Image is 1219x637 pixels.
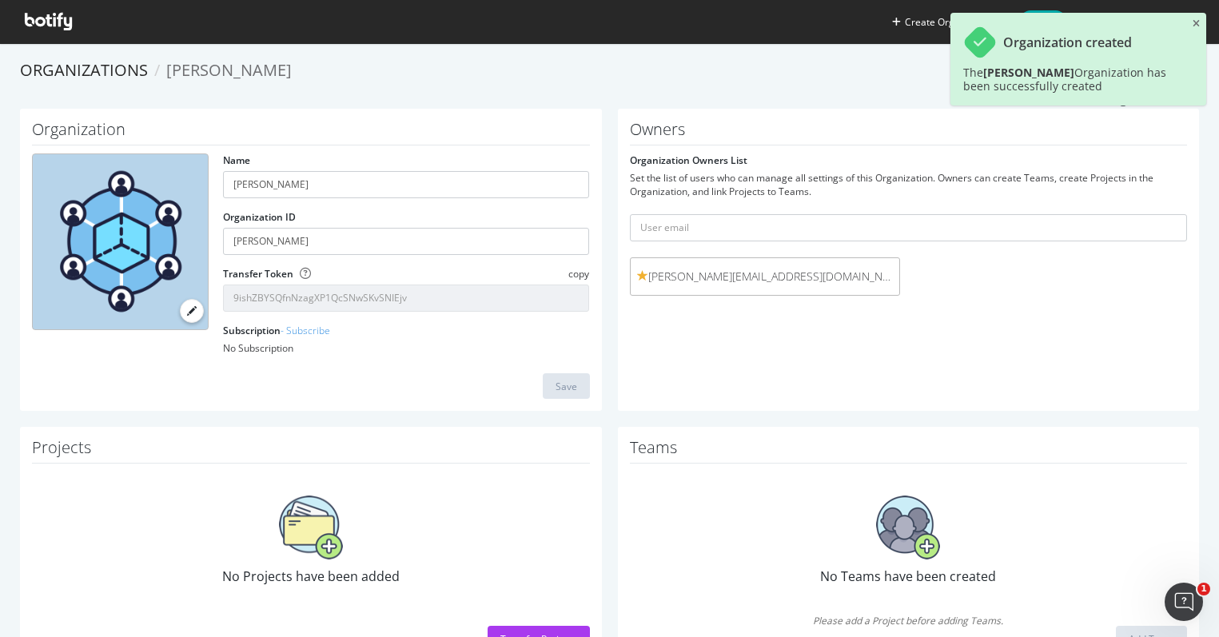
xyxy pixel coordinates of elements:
[983,65,1074,80] b: [PERSON_NAME]
[20,59,1199,82] ol: breadcrumbs
[543,373,590,399] button: Save
[32,439,590,464] h1: Projects
[223,267,293,281] label: Transfer Token
[1003,35,1132,50] div: Organization created
[568,267,589,281] span: copy
[630,439,1188,464] h1: Teams
[630,121,1188,145] h1: Owners
[1197,583,1210,595] span: 1
[32,121,590,145] h1: Organization
[222,567,400,585] span: No Projects have been added
[820,567,996,585] span: No Teams have been created
[1165,583,1203,621] iframe: Intercom live chat
[223,324,330,337] label: Subscription
[279,496,343,559] img: No Projects have been added
[630,614,1188,627] span: Please add a Project before adding Teams.
[20,59,148,81] a: Organizations
[1193,19,1200,29] div: close toast
[891,14,996,30] button: Create Organization
[223,171,589,198] input: name
[630,214,1188,241] input: User email
[637,269,894,285] span: [PERSON_NAME][EMAIL_ADDRESS][DOMAIN_NAME]
[630,171,1188,198] div: Set the list of users who can manage all settings of this Organization. Owners can create Teams, ...
[876,496,940,559] img: No Teams have been created
[556,380,577,393] div: Save
[963,65,1166,94] span: The Organization has been successfully created
[1020,10,1066,32] span: Help
[630,153,747,167] label: Organization Owners List
[223,228,589,255] input: Organization ID
[1078,9,1211,34] button: [PERSON_NAME]
[223,153,250,167] label: Name
[223,210,296,224] label: Organization ID
[166,59,292,81] span: [PERSON_NAME]
[223,341,589,355] div: No Subscription
[281,324,330,337] a: - Subscribe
